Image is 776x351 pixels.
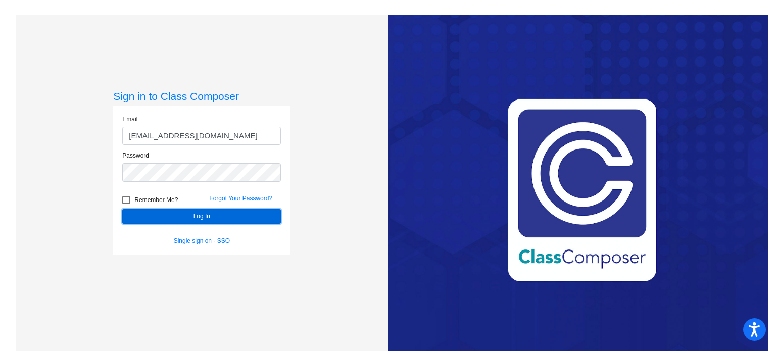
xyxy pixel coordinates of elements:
[134,194,178,206] span: Remember Me?
[122,115,137,124] label: Email
[122,151,149,160] label: Password
[113,90,290,103] h3: Sign in to Class Composer
[209,195,272,202] a: Forgot Your Password?
[174,237,230,244] a: Single sign on - SSO
[122,209,281,224] button: Log In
